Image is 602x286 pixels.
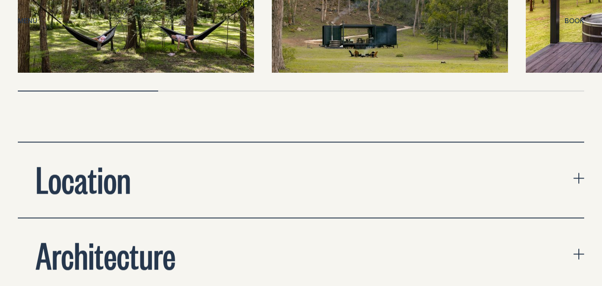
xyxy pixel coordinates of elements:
h2: Location [36,160,131,196]
button: expand accordion [18,142,584,217]
button: show menu [18,16,37,27]
span: Menu [18,17,37,24]
span: Book [565,17,584,24]
h2: Architecture [36,236,176,272]
button: show booking tray [565,16,584,27]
